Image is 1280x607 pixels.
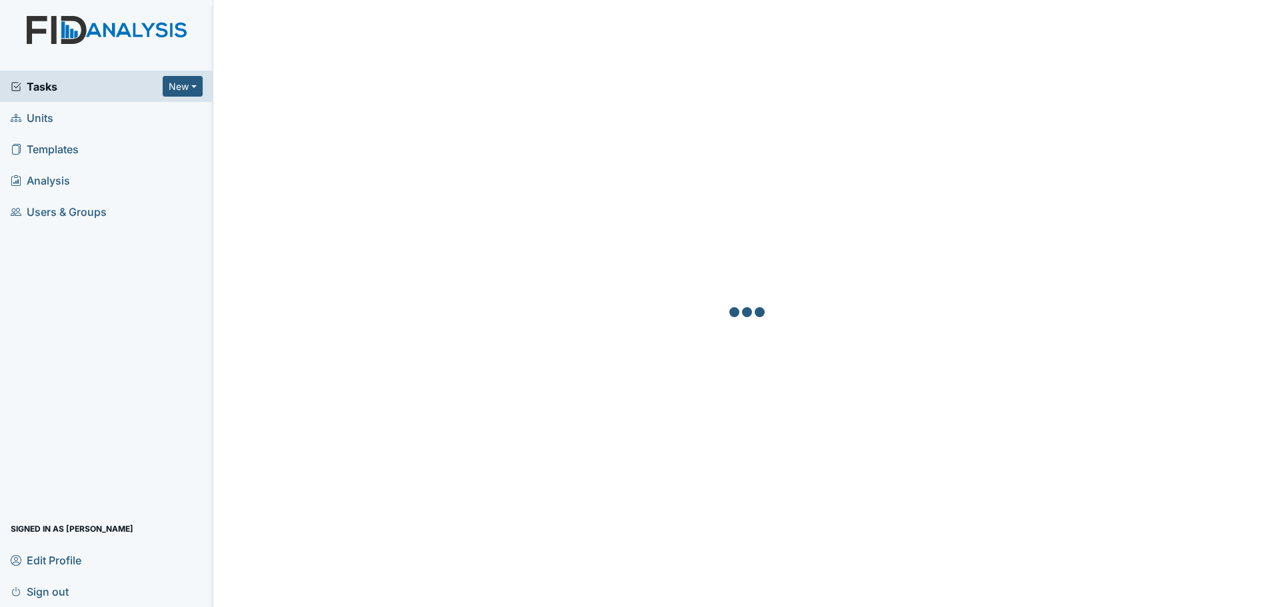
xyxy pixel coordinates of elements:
[11,79,163,95] a: Tasks
[11,170,70,191] span: Analysis
[11,139,79,159] span: Templates
[11,550,81,570] span: Edit Profile
[11,518,133,539] span: Signed in as [PERSON_NAME]
[11,107,53,128] span: Units
[11,201,107,222] span: Users & Groups
[163,76,203,97] button: New
[11,581,69,602] span: Sign out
